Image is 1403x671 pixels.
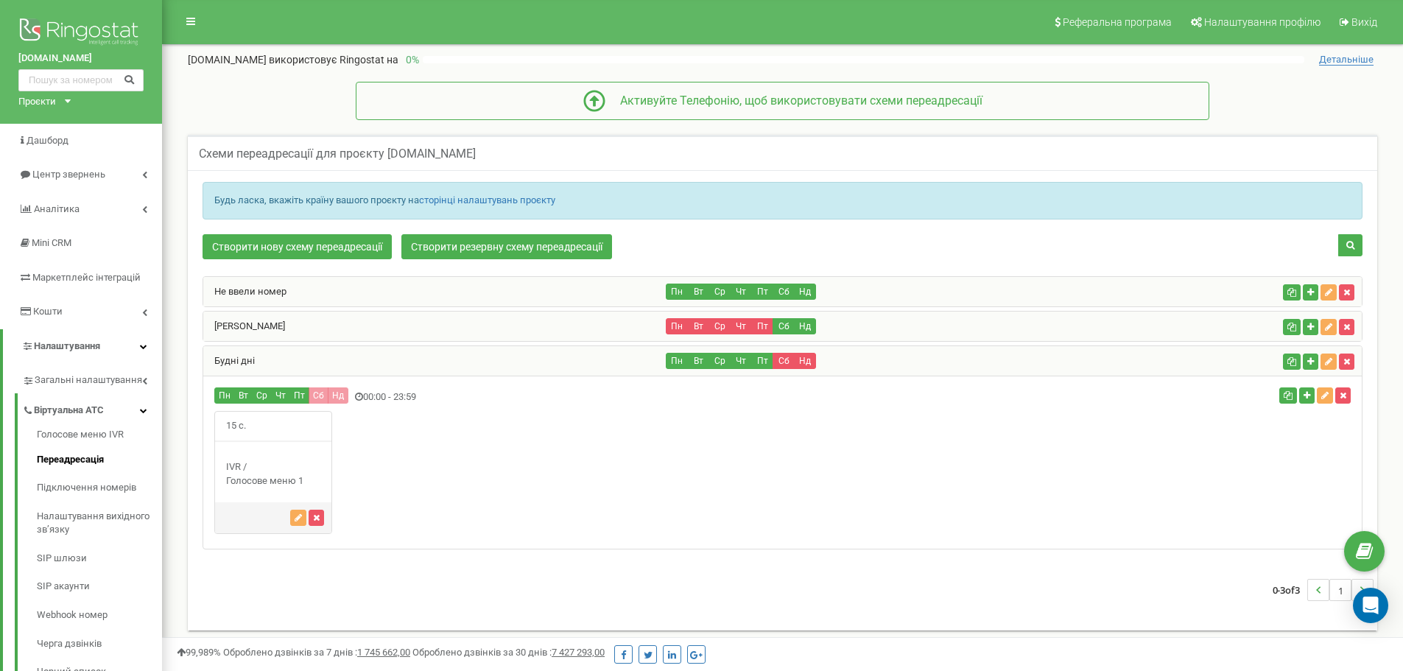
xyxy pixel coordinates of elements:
button: Пн [214,387,235,404]
span: Вихід [1351,16,1377,28]
h5: Схеми переадресації для проєкту [DOMAIN_NAME] [199,147,476,161]
a: Створити резервну схему переадресації [401,234,612,259]
a: Будні дні [203,355,255,366]
span: 99,989% [177,647,221,658]
button: Пт [751,318,773,334]
a: Налаштування вихідного зв’язку [37,502,162,544]
button: Ср [708,353,731,369]
button: Пн [666,284,688,300]
a: Черга дзвінків [37,630,162,658]
button: Ср [252,387,272,404]
button: Пн [666,353,688,369]
span: Оброблено дзвінків за 7 днів : [223,647,410,658]
button: Ср [708,284,731,300]
span: Центр звернень [32,169,105,180]
a: SIP шлюзи [37,544,162,573]
img: Ringostat logo [18,15,144,52]
a: Webhook номер [37,601,162,630]
a: [PERSON_NAME] [203,320,285,331]
button: Вт [234,387,253,404]
span: Загальні налаштування [35,373,142,387]
button: Пн [666,318,688,334]
div: 00:00 - 23:59 [203,387,976,407]
button: Нд [794,353,816,369]
span: of [1285,583,1295,597]
a: Переадресація [37,446,162,474]
span: Оброблено дзвінків за 30 днів : [412,647,605,658]
span: Кошти [33,306,63,317]
button: Нд [794,318,816,334]
button: Чт [730,284,752,300]
div: Проєкти [18,95,56,109]
button: Нд [328,387,348,404]
span: Віртуальна АТС [34,404,104,418]
span: Аналiтика [34,203,80,214]
button: Чт [730,318,752,334]
span: Дашборд [27,135,68,146]
button: Сб [773,353,795,369]
a: Віртуальна АТС [22,393,162,424]
input: Пошук за номером [18,69,144,91]
a: Загальні налаштування [22,363,162,393]
button: Чт [730,353,752,369]
button: Нд [794,284,816,300]
button: Чт [271,387,290,404]
a: сторінці налаштувань проєкту [419,194,555,205]
p: Будь ласка, вкажіть країну вашого проєкту на [214,194,1351,208]
span: Реферальна програма [1063,16,1172,28]
p: [DOMAIN_NAME] [188,52,398,67]
button: Вт [687,284,709,300]
a: Підключення номерів [37,474,162,502]
button: Сб [773,284,795,300]
a: Створити нову схему переадресації [203,234,392,259]
nav: ... [1273,564,1374,616]
span: Детальніше [1319,54,1374,66]
a: Не ввели номер [203,286,286,297]
a: Налаштування [3,329,162,364]
a: SIP акаунти [37,572,162,601]
button: Сб [309,387,328,404]
a: Голосове меню IVR [37,428,162,446]
span: 15 с. [215,412,257,440]
span: 0-3 3 [1273,579,1307,601]
button: Пошук схеми переадресації [1338,234,1362,256]
p: 0 % [398,52,423,67]
span: Налаштування профілю [1204,16,1321,28]
button: Вт [687,353,709,369]
button: Пт [289,387,309,404]
span: Mini CRM [32,237,71,248]
button: Сб [773,318,795,334]
button: Ср [708,318,731,334]
span: Маркетплейс інтеграцій [32,272,141,283]
span: використовує Ringostat на [269,54,398,66]
span: Налаштування [34,340,100,351]
a: [DOMAIN_NAME] [18,52,144,66]
u: 1 745 662,00 [357,647,410,658]
button: Вт [687,318,709,334]
div: IVR / Голосове меню 1 [215,460,331,488]
div: Активуйте Телефонію, щоб використовувати схеми переадресації [605,93,982,110]
li: 1 [1329,579,1351,601]
button: Пт [751,284,773,300]
u: 7 427 293,00 [552,647,605,658]
div: Open Intercom Messenger [1353,588,1388,623]
button: Пт [751,353,773,369]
